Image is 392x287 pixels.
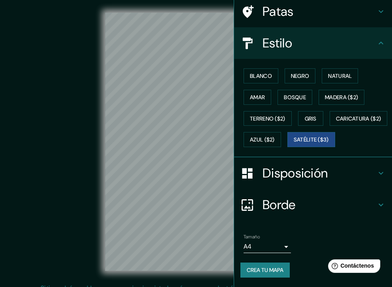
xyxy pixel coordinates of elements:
font: Tamaño [244,234,260,240]
button: Amar [244,90,271,105]
font: Bosque [284,94,306,101]
button: Bosque [278,90,312,105]
button: Satélite ($3) [287,132,335,147]
font: Patas [263,3,294,20]
button: Negro [285,68,316,83]
font: Terreno ($2) [250,115,285,122]
font: A4 [244,242,251,251]
font: Estilo [263,35,292,51]
button: Natural [322,68,358,83]
font: Crea tu mapa [247,266,283,274]
font: Madera ($2) [325,94,358,101]
button: Terreno ($2) [244,111,292,126]
button: Azul ($2) [244,132,281,147]
font: Gris [305,115,317,122]
div: Borde [234,189,392,221]
button: Crea tu mapa [240,262,290,278]
iframe: Lanzador de widgets de ayuda [322,256,383,278]
font: Blanco [250,72,272,79]
font: Amar [250,94,265,101]
div: Disposición [234,157,392,189]
button: Madera ($2) [319,90,364,105]
font: Satélite ($3) [294,136,329,143]
div: Estilo [234,27,392,59]
button: Blanco [244,68,278,83]
font: Natural [328,72,352,79]
button: Caricatura ($2) [330,111,388,126]
font: Caricatura ($2) [336,115,381,122]
font: Borde [263,196,296,213]
font: Negro [291,72,309,79]
canvas: Mapa [105,13,287,271]
div: A4 [244,240,291,253]
font: Azul ($2) [250,136,275,143]
font: Disposición [263,165,328,181]
button: Gris [298,111,323,126]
